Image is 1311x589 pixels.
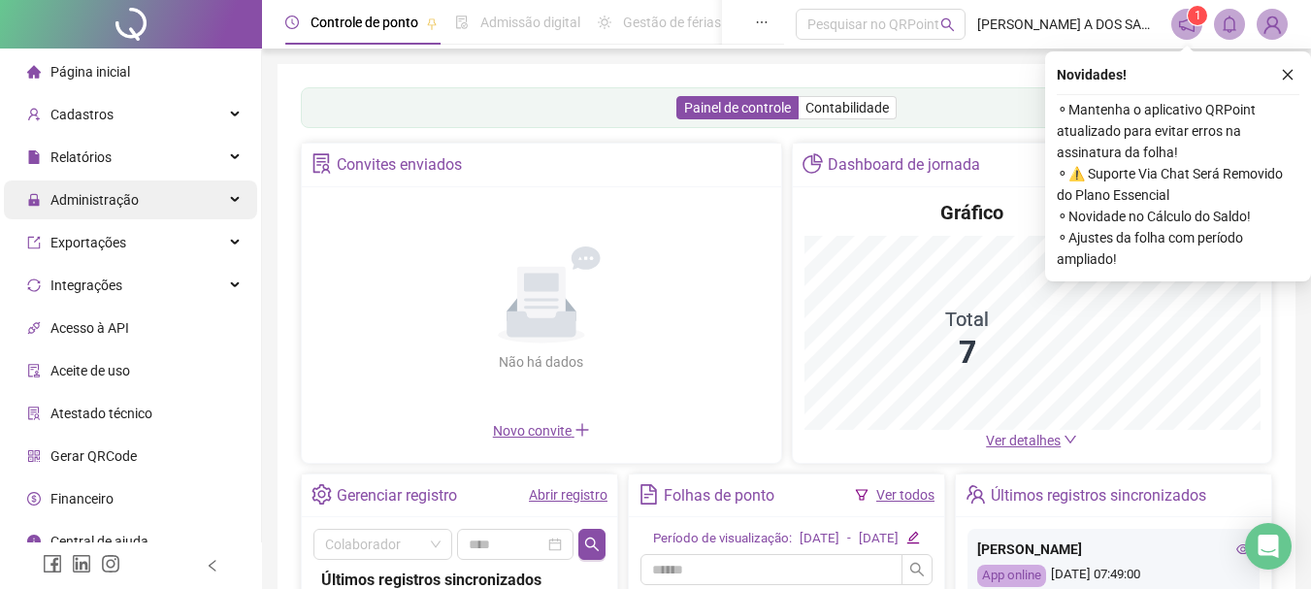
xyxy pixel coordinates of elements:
span: search [909,562,925,577]
span: setting [311,484,332,505]
span: bell [1221,16,1238,33]
span: plus [574,422,590,438]
div: Período de visualização: [653,529,792,549]
span: Exportações [50,235,126,250]
span: Página inicial [50,64,130,80]
span: info-circle [27,535,41,548]
span: Aceite de uso [50,363,130,378]
span: Administração [50,192,139,208]
span: file-text [639,484,659,505]
span: Ver detalhes [986,433,1061,448]
span: Painel de controle [684,100,791,115]
span: ⚬ ⚠️ Suporte Via Chat Será Removido do Plano Essencial [1057,163,1299,206]
span: sun [598,16,611,29]
span: sync [27,278,41,292]
span: ⚬ Ajustes da folha com período ampliado! [1057,227,1299,270]
span: Central de ajuda [50,534,148,549]
span: edit [906,531,919,543]
span: solution [27,407,41,420]
span: solution [311,153,332,174]
span: pie-chart [803,153,823,174]
span: search [584,537,600,552]
span: file [27,150,41,164]
span: Gerar QRCode [50,448,137,464]
span: 1 [1195,9,1201,22]
span: Novidades ! [1057,64,1127,85]
span: pushpin [426,17,438,29]
img: 76311 [1258,10,1287,39]
span: Financeiro [50,491,114,507]
span: linkedin [72,554,91,573]
span: Atestado técnico [50,406,152,421]
div: App online [977,565,1046,587]
a: Ver detalhes down [986,433,1077,448]
span: left [206,559,219,573]
div: - [847,529,851,549]
div: Dashboard de jornada [828,148,980,181]
span: Acesso à API [50,320,129,336]
span: lock [27,193,41,207]
span: api [27,321,41,335]
span: dollar [27,492,41,506]
span: qrcode [27,449,41,463]
span: facebook [43,554,62,573]
span: audit [27,364,41,377]
span: Admissão digital [480,15,580,30]
span: filter [855,488,869,502]
span: ⚬ Mantenha o aplicativo QRPoint atualizado para evitar erros na assinatura da folha! [1057,99,1299,163]
div: [DATE] 07:49:00 [977,565,1250,587]
span: ellipsis [755,16,769,29]
span: Controle de ponto [311,15,418,30]
div: [DATE] [859,529,899,549]
span: clock-circle [285,16,299,29]
span: Integrações [50,278,122,293]
span: Gestão de férias [623,15,721,30]
span: ⚬ Novidade no Cálculo do Saldo! [1057,206,1299,227]
span: Contabilidade [805,100,889,115]
span: user-add [27,108,41,121]
h4: Gráfico [940,199,1003,226]
span: notification [1178,16,1196,33]
div: Não há dados [452,351,631,373]
span: instagram [101,554,120,573]
div: Convites enviados [337,148,462,181]
div: Últimos registros sincronizados [991,479,1206,512]
a: Ver todos [876,487,934,503]
span: Cadastros [50,107,114,122]
span: export [27,236,41,249]
sup: 1 [1188,6,1207,25]
div: [DATE] [800,529,839,549]
div: Open Intercom Messenger [1245,523,1292,570]
div: Gerenciar registro [337,479,457,512]
div: [PERSON_NAME] [977,539,1250,560]
span: team [966,484,986,505]
span: search [940,17,955,32]
span: Relatórios [50,149,112,165]
span: close [1281,68,1295,82]
span: [PERSON_NAME] A DOS SANTOS - PONTO DA CONSTRUÇÃO [977,14,1160,35]
span: down [1064,433,1077,446]
span: home [27,65,41,79]
div: Folhas de ponto [664,479,774,512]
a: Abrir registro [529,487,607,503]
span: file-done [455,16,469,29]
span: eye [1236,542,1250,556]
span: Novo convite [493,423,590,439]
